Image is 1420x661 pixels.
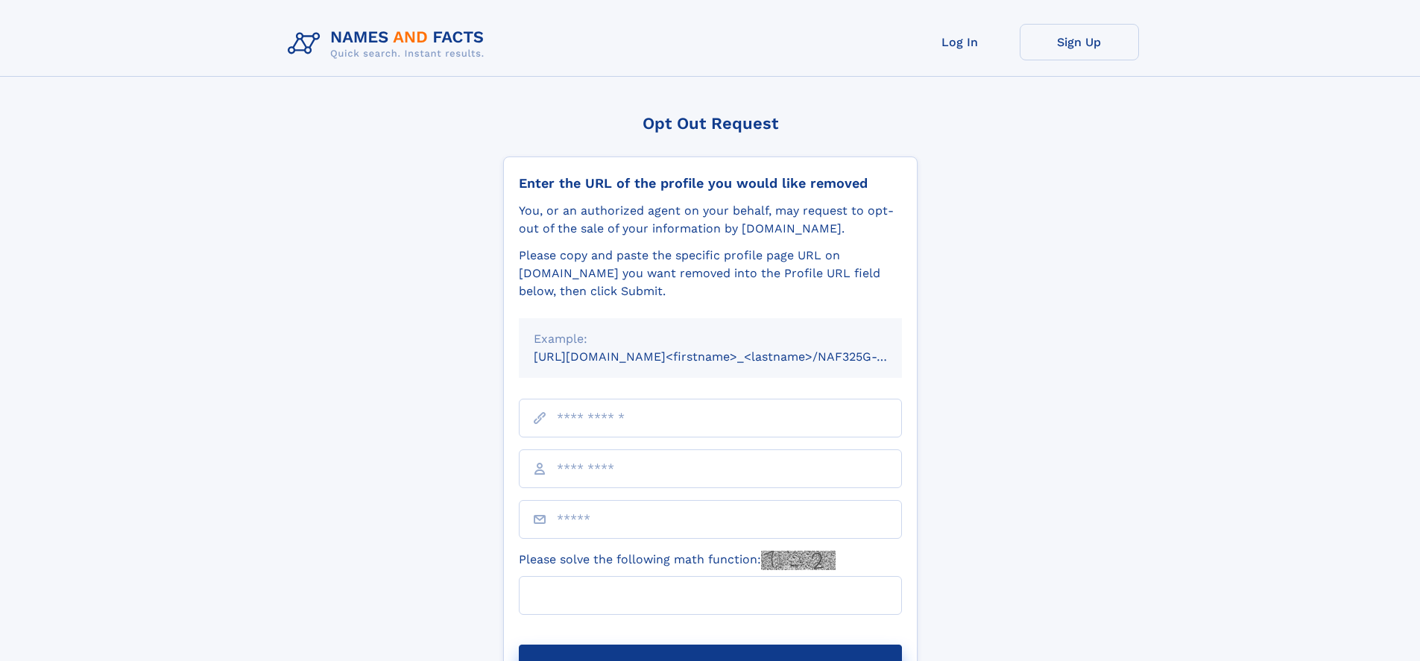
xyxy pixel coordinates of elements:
[503,114,918,133] div: Opt Out Request
[900,24,1020,60] a: Log In
[519,202,902,238] div: You, or an authorized agent on your behalf, may request to opt-out of the sale of your informatio...
[282,24,496,64] img: Logo Names and Facts
[534,330,887,348] div: Example:
[519,247,902,300] div: Please copy and paste the specific profile page URL on [DOMAIN_NAME] you want removed into the Pr...
[519,551,836,570] label: Please solve the following math function:
[1020,24,1139,60] a: Sign Up
[534,350,930,364] small: [URL][DOMAIN_NAME]<firstname>_<lastname>/NAF325G-xxxxxxxx
[519,175,902,192] div: Enter the URL of the profile you would like removed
